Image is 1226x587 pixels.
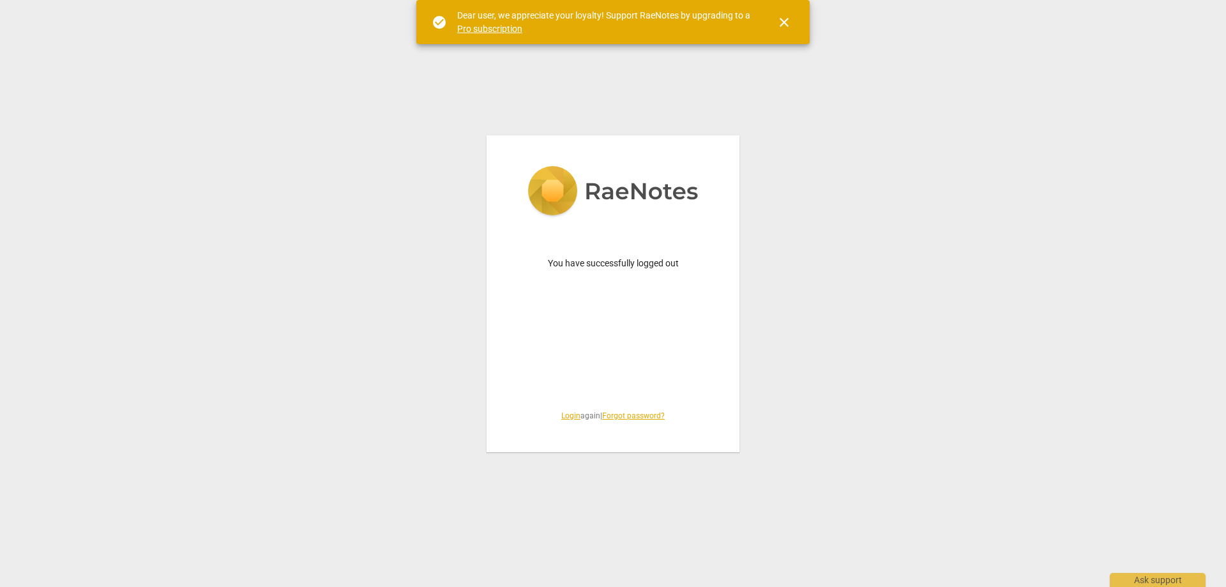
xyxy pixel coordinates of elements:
p: You have successfully logged out [517,257,709,270]
div: Dear user, we appreciate your loyalty! Support RaeNotes by upgrading to a [457,9,753,35]
a: Login [561,411,580,420]
span: again | [517,411,709,422]
span: close [776,15,792,30]
a: Forgot password? [602,411,665,420]
button: Close [769,7,799,38]
span: check_circle [432,15,447,30]
div: Ask support [1110,573,1206,587]
a: Pro subscription [457,24,522,34]
img: 5ac2273c67554f335776073100b6d88f.svg [527,166,699,218]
